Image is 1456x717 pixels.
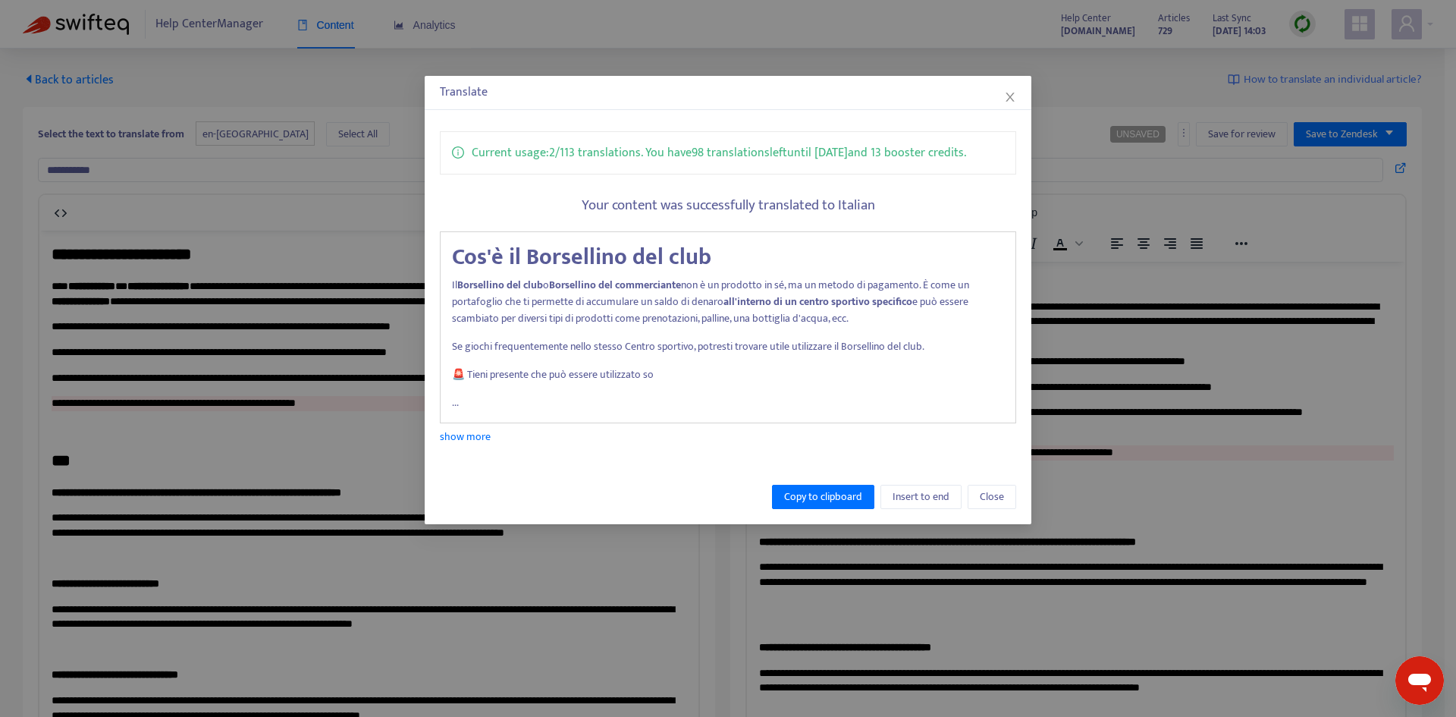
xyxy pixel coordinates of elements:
span: Copy to clipboard [784,489,862,505]
h5: Your content was successfully translated to Italian [440,197,1016,215]
button: Close [1002,89,1018,105]
span: Insert to end [893,489,949,505]
body: Rich Text Area. Press ALT-0 for help. [12,13,647,517]
strong: Borsellino del commerciante [549,276,681,294]
button: Close [968,485,1016,509]
div: ... [440,231,1016,423]
a: show more [440,428,491,445]
strong: Cos'è il Borsellino del club [452,238,711,276]
p: Se giochi frequentemente nello stesso Centro sportivo, potresti trovare utile utilizzare il Borse... [452,338,1004,355]
button: Copy to clipboard [772,485,874,509]
iframe: Button to launch messaging window [1395,656,1444,705]
div: Translate [440,83,1016,102]
p: Current usage: 2 / 113 translations . You have 98 translations left until [DATE] and 13 booster c... [472,143,966,162]
span: Close [980,489,1004,505]
span: info-circle [452,143,464,159]
button: Insert to end [880,485,962,509]
strong: all'interno di un centro sportivo specifico [723,293,912,310]
p: Il o non è un prodotto in sé, ma un metodo di pagamento. È come un portafoglio che ti permette di... [452,277,1004,327]
strong: Borsellino del club [457,276,543,294]
p: 🚨 Tieni presente che può essere utilizzato so [452,366,1004,383]
span: close [1004,91,1016,103]
body: Rich Text Area. Press ALT-0 for help. [12,12,647,551]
